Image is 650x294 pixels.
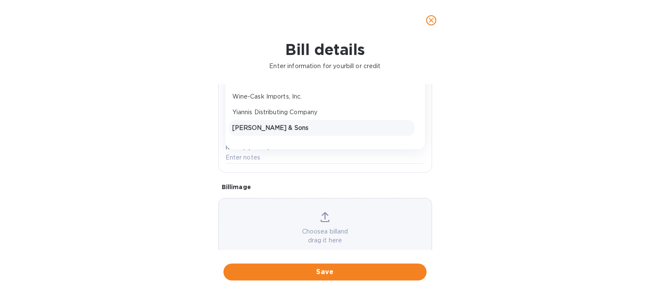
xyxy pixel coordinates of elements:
button: Save [223,264,427,280]
button: close [421,10,441,30]
p: Choose a bill and drag it here [219,227,432,245]
p: Yiannis Distributing Company [232,108,411,117]
p: Wine-Cask Imports, Inc. [232,92,411,101]
p: Enter information for your bill or credit [7,62,643,71]
p: Bill image [222,183,429,191]
p: [PERSON_NAME] & Sons [232,124,411,132]
span: Save [230,267,420,277]
input: Enter notes [226,151,425,164]
h1: Bill details [7,41,643,58]
label: Notes (optional) [226,145,270,150]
